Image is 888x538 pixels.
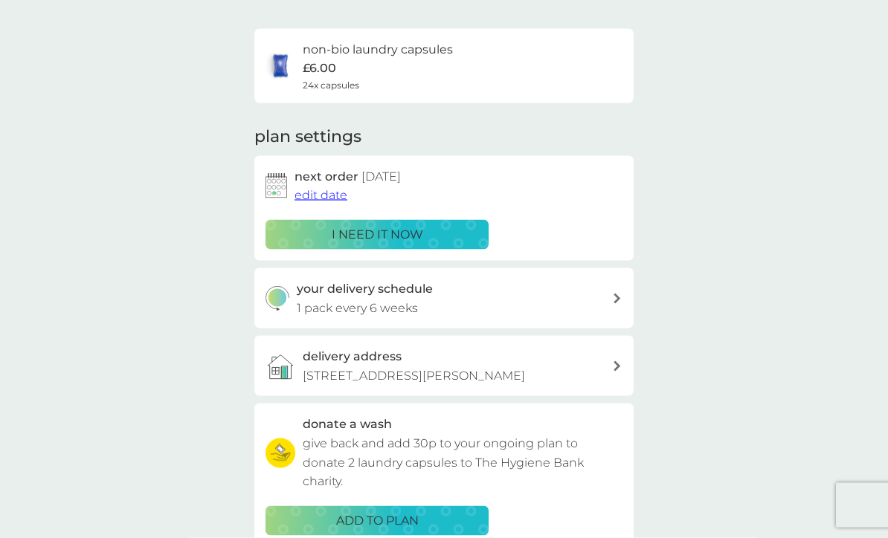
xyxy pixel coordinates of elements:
h6: non-bio laundry capsules [303,40,453,59]
span: 24x capsules [303,78,359,92]
span: [DATE] [361,169,401,184]
button: edit date [295,186,347,205]
button: ADD TO PLAN [266,506,489,536]
img: non-bio laundry capsules [266,51,295,81]
h2: next order [295,167,401,187]
span: edit date [295,188,347,202]
h3: delivery address [303,347,402,366]
a: delivery address[STREET_ADDRESS][PERSON_NAME] [254,336,634,396]
p: [STREET_ADDRESS][PERSON_NAME] [303,366,525,386]
button: i need it now [266,220,489,250]
button: your delivery schedule1 pack every 6 weeks [254,268,634,328]
h3: donate a wash [303,415,392,434]
p: £6.00 [303,59,336,78]
p: 1 pack every 6 weeks [297,299,418,318]
h3: your delivery schedule [297,279,433,299]
h2: plan settings [254,126,361,149]
p: i need it now [332,225,423,244]
p: ADD TO PLAN [336,511,419,531]
p: give back and add 30p to your ongoing plan to donate 2 laundry capsules to The Hygiene Bank charity. [303,434,622,491]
